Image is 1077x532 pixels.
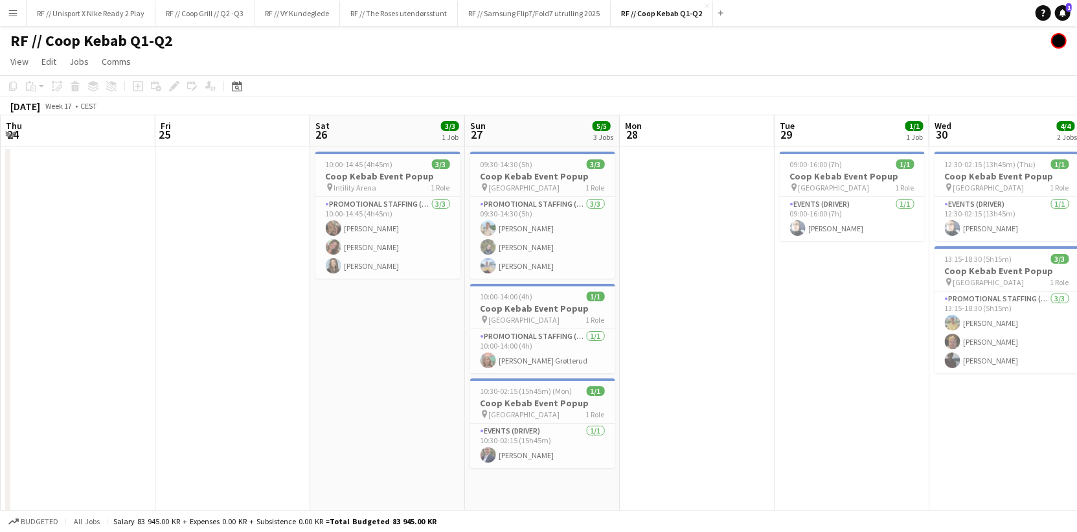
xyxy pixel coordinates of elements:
[611,1,713,26] button: RF // Coop Kebab Q1-Q2
[21,517,58,526] span: Budgeted
[6,515,60,529] button: Budgeted
[27,1,155,26] button: RF // Unisport X Nike Ready 2 Play
[330,516,436,526] span: Total Budgeted 83 945.00 KR
[255,1,340,26] button: RF // VY Kundeglede
[5,53,34,70] a: View
[71,516,102,526] span: All jobs
[1051,33,1067,49] app-user-avatar: Hin Shing Cheung
[10,31,173,51] h1: RF // Coop Kebab Q1-Q2
[41,56,56,67] span: Edit
[64,53,94,70] a: Jobs
[1055,5,1071,21] a: 1
[113,516,436,526] div: Salary 83 945.00 KR + Expenses 0.00 KR + Subsistence 0.00 KR =
[1066,3,1072,12] span: 1
[10,100,40,113] div: [DATE]
[340,1,458,26] button: RF // The Roses utendørsstunt
[155,1,255,26] button: RF // Coop Grill // Q2 -Q3
[102,56,131,67] span: Comms
[43,101,75,111] span: Week 17
[69,56,89,67] span: Jobs
[36,53,62,70] a: Edit
[10,56,28,67] span: View
[458,1,611,26] button: RF // Samsung Flip7/Fold7 utrulling 2025
[80,101,97,111] div: CEST
[96,53,136,70] a: Comms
